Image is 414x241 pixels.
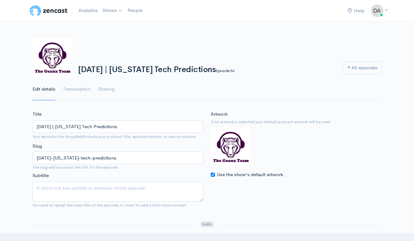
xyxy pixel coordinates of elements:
small: Your episode title should include your podcast title, episode number, or season number. [33,134,197,139]
a: All episodes [343,61,381,74]
a: Shows [100,4,125,18]
span: Audio [200,221,213,227]
iframe: gist-messenger-bubble-iframe [393,220,408,235]
small: No need to repeat the main title of the episode, it's best to add a little more context. [33,202,187,208]
a: Transcription [63,78,91,101]
a: Edit details [33,78,55,101]
label: Slug [33,143,42,150]
img: ZenCast Logo [29,4,68,17]
a: Help [345,4,367,18]
label: Title [33,111,42,118]
label: Subtitle [33,172,49,179]
strong: not [77,134,84,139]
label: Artwork [211,111,228,118]
a: People [125,4,145,17]
a: Sharing [98,78,114,101]
input: What is the episode's title? [33,120,203,133]
img: ... [371,4,383,17]
small: If no artwork is selected your default podcast artwork will be used [211,119,381,125]
a: Analytics [76,4,100,17]
input: title-of-episode [33,151,203,164]
small: The slug will be used in the URL for the episode. [33,164,203,170]
label: Use the show's default artwork. [217,171,285,178]
small: Episode 56 [216,68,234,73]
h1: [DATE] | [US_STATE] Tech Predictions [78,65,335,74]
